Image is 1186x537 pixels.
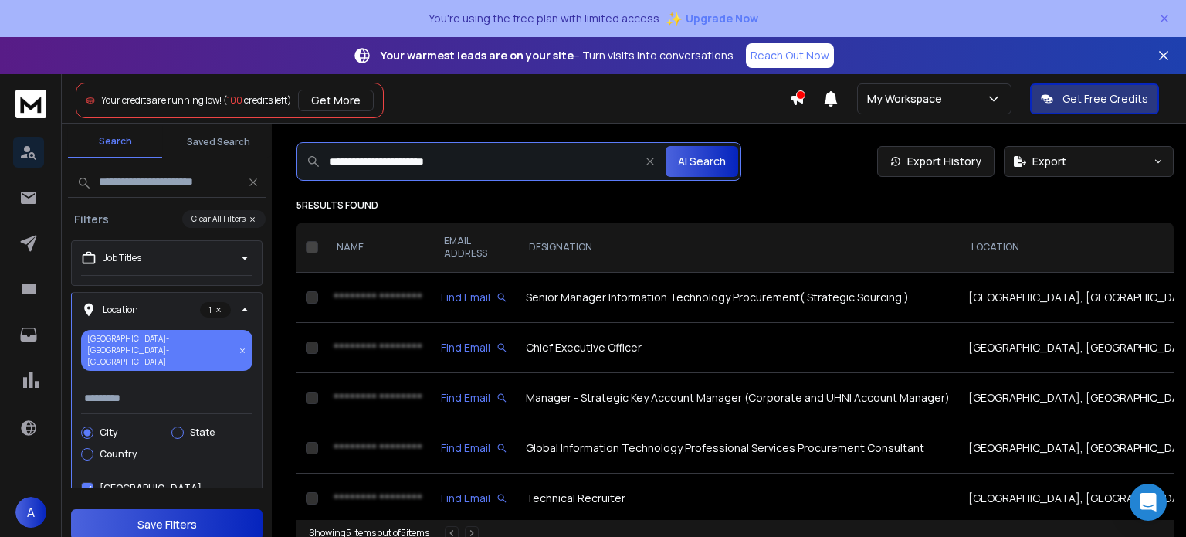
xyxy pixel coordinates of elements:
[100,482,252,519] label: [GEOGRAPHIC_DATA]-[GEOGRAPHIC_DATA]-[GEOGRAPHIC_DATA]
[324,223,432,273] th: NAME
[666,146,738,177] button: AI Search
[867,91,948,107] p: My Workspace
[68,126,162,158] button: Search
[223,93,292,107] span: ( credits left)
[666,3,758,34] button: ✨Upgrade Now
[296,199,1174,212] p: 5 results found
[15,497,46,528] button: A
[666,8,683,29] span: ✨
[429,11,659,26] p: You're using the free plan with limited access
[298,90,374,111] button: Get More
[171,127,266,158] button: Saved Search
[1130,484,1167,521] div: Open Intercom Messenger
[517,323,959,373] td: Chief Executive Officer
[381,48,734,63] p: – Turn visits into conversations
[746,43,834,68] a: Reach Out Now
[686,11,758,26] span: Upgrade Now
[877,146,995,177] a: Export History
[1032,154,1066,169] span: Export
[100,448,137,461] label: Country
[103,304,138,316] p: Location
[103,252,141,264] p: Job Titles
[517,223,959,273] th: DESIGNATION
[517,373,959,423] td: Manager - Strategic Key Account Manager (Corporate and UHNI Account Manager)
[441,290,507,305] div: Find Email
[200,302,231,318] p: 1
[441,340,507,355] div: Find Email
[751,48,829,63] p: Reach Out Now
[441,491,507,506] div: Find Email
[182,210,266,228] button: Clear All Filters
[81,330,252,371] p: [GEOGRAPHIC_DATA]-[GEOGRAPHIC_DATA]-[GEOGRAPHIC_DATA]
[100,427,117,439] label: City
[1030,83,1159,114] button: Get Free Credits
[68,212,115,227] h3: Filters
[441,440,507,456] div: Find Email
[381,48,574,63] strong: Your warmest leads are on your site
[517,423,959,474] td: Global Information Technology Professional Services Procurement Consultant
[441,390,507,406] div: Find Email
[1062,91,1148,107] p: Get Free Credits
[15,90,46,118] img: logo
[517,474,959,524] td: Technical Recruiter
[227,93,242,107] span: 100
[190,427,215,439] label: State
[432,223,517,273] th: EMAIL ADDRESS
[517,273,959,323] td: Senior Manager Information Technology Procurement( Strategic Sourcing )
[101,93,222,107] span: Your credits are running low!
